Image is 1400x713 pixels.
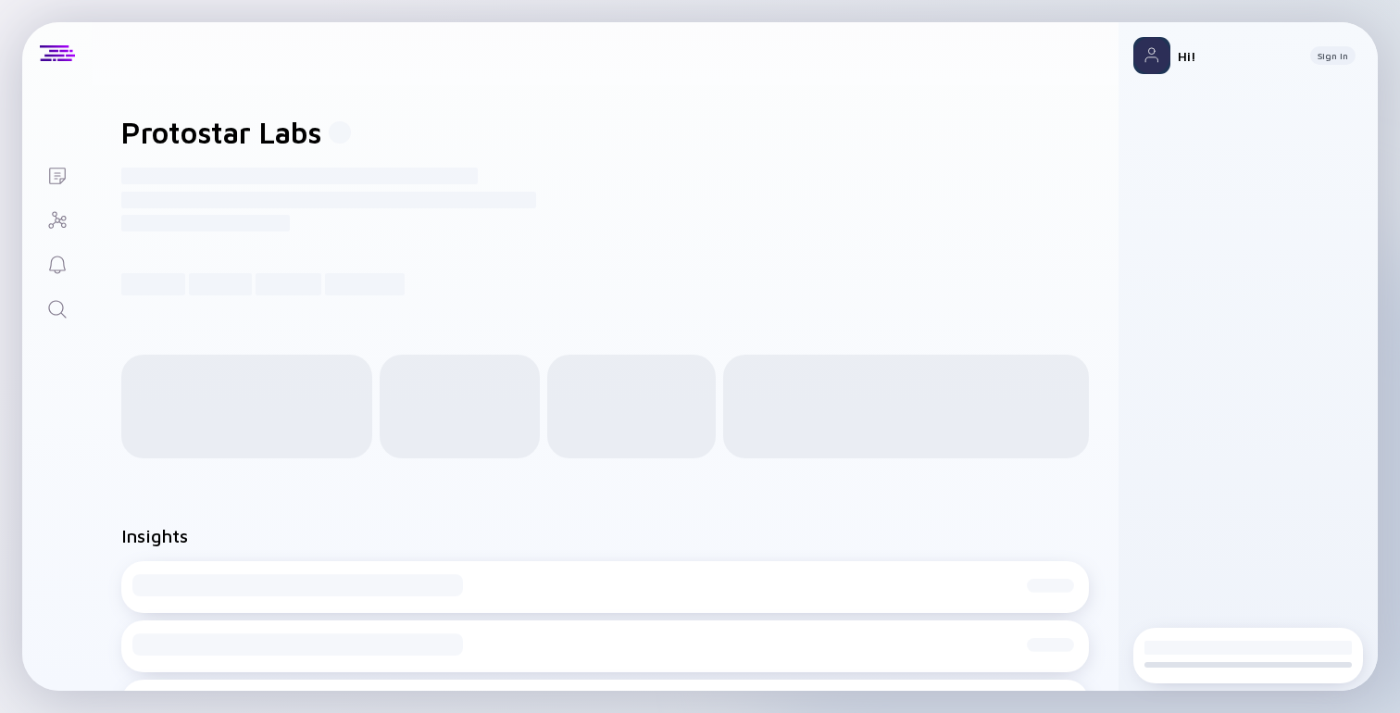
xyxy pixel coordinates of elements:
button: Sign In [1310,46,1356,65]
a: Investor Map [22,196,92,241]
img: Profile Picture [1133,37,1170,74]
a: Reminders [22,241,92,285]
a: Lists [22,152,92,196]
a: Search [22,285,92,330]
h2: Insights [121,525,188,546]
h1: Protostar Labs [121,115,321,150]
div: Hi! [1178,48,1295,64]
